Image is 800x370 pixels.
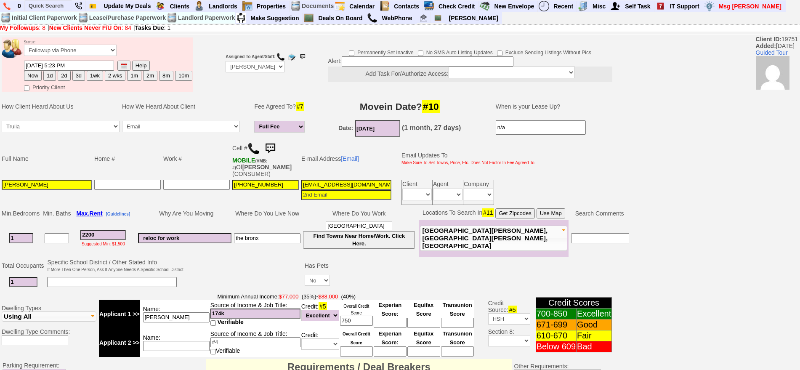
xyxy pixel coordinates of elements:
[24,85,29,91] input: Priority Client
[296,102,304,111] span: #7
[536,341,576,352] td: Below 609
[106,212,130,216] b: [Guidelines]
[374,346,407,357] input: Ask Customer: Do You Know Your Experian Credit Score
[0,292,98,358] td: Dwelling Types Dwelling Type Comments:
[236,13,246,23] img: su2.jpg
[75,3,82,10] img: phone22.png
[0,207,42,220] td: Min.
[87,71,103,81] button: 1wk
[0,13,11,23] img: docs.png
[578,1,588,11] img: officebldg.png
[46,258,184,274] td: Specific School District / Other Stated Info
[407,318,440,328] input: Ask Customer: Do You Know Your Equifax Credit Score
[536,319,576,330] td: 671-699
[99,293,474,300] span: -
[82,242,125,246] font: Suggested Min: $1,500
[655,1,666,11] img: help2.png
[536,298,612,309] td: Credit Scores
[577,319,612,330] td: Good
[287,53,296,61] img: compose_email.png
[340,346,373,357] input: Ask Customer: Do You Know Your Overall Credit Score
[756,36,800,90] span: 19751 [DATE]
[276,53,285,61] img: call.png
[166,1,193,12] a: Clients
[99,328,140,357] td: Applicant 2 >>
[140,328,210,357] td: Name:
[210,328,301,357] td: Source of Income & Job Title: Verifiable
[349,51,354,56] input: Permanently Set Inactive
[420,14,427,21] img: jorge@homesweethomeproperties.com
[537,208,565,218] button: Use Map
[407,346,440,357] input: Ask Customer: Do You Know Your Equifax Credit Score
[4,313,32,320] span: Using All
[138,233,231,243] input: #6
[756,36,781,43] b: Client ID:
[414,302,433,317] font: Equifax Score
[105,71,125,81] button: 2 wks
[127,71,141,81] button: 1m
[162,139,231,178] td: Work #
[704,1,715,11] img: money.png
[341,155,359,162] a: [Email]
[401,160,536,165] font: Make Sure To Set Towns, Price, Etc. Does Not Factor In Fee Agreed To.
[374,318,407,328] input: Ask Customer: Do You Know Your Experian Credit Score
[422,227,548,249] span: [GEOGRAPHIC_DATA][PERSON_NAME], [GEOGRAPHIC_DATA][PERSON_NAME], [GEOGRAPHIC_DATA]
[479,1,490,11] img: gmoney.png
[290,1,301,11] img: docs.png
[24,82,65,91] label: Priority Client
[341,293,356,300] font: (40%)
[194,1,205,11] img: landlord.png
[319,302,327,311] span: #5
[589,1,609,12] a: Misc
[167,13,177,23] img: docs.png
[242,1,252,11] img: properties.png
[418,51,423,56] input: No SMS Auto Listing Updates
[0,258,46,274] td: Total Occupants
[476,292,532,358] td: Credit Source: Section 8:
[0,139,93,178] td: Full Name
[49,24,122,31] b: New Clients Never F/U On
[262,140,279,157] img: sms.png
[482,208,494,217] span: #11
[11,12,77,24] td: Initial Client Paperwork
[242,164,292,170] b: [PERSON_NAME]
[420,226,567,251] button: [GEOGRAPHIC_DATA][PERSON_NAME], [GEOGRAPHIC_DATA][PERSON_NAME], [GEOGRAPHIC_DATA]
[301,180,391,190] input: 1st Email - Question #0
[395,139,537,178] td: Email Updates To
[47,267,183,272] font: If More Then One Person, Ask If Anyone Needs A Specific School District
[9,233,33,243] input: #1
[314,99,486,114] h3: Movein Date?
[414,330,433,346] font: Equifax Score
[100,0,154,11] a: Update My Deals
[328,56,612,82] div: Alert:
[232,159,267,170] font: (VMB: #)
[175,71,192,81] button: 10m
[434,14,441,21] img: chalkboard.png
[121,94,250,119] td: How We Heard About Client
[577,341,612,352] td: Bad
[402,180,433,188] td: Client
[24,71,42,81] button: Now
[25,0,72,11] input: Quick Search
[378,330,401,346] font: Experian Score:
[14,0,25,11] a: 0
[253,1,290,12] a: Properties
[391,1,423,12] a: Contacts
[433,180,463,188] td: Agent
[495,208,534,218] button: Get Zipcodes
[303,231,415,249] button: Find Towns Near Home/Work. Click Here.
[315,13,366,24] a: Deals On Board
[422,100,440,113] span: #10
[210,309,300,319] input: #4
[379,1,390,11] img: contact.png
[550,1,577,12] a: Recent
[143,71,157,81] button: 2m
[137,207,233,220] td: Why Are You Moving
[536,330,576,341] td: 610-670
[326,221,392,231] input: #9
[135,24,171,31] a: Tasks Due: 1
[349,47,413,56] label: Permanently Set Inactive
[343,304,369,315] font: Overall Credit Score
[232,157,267,170] b: T-Mobile USA, Inc.
[569,207,630,220] td: Search Comments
